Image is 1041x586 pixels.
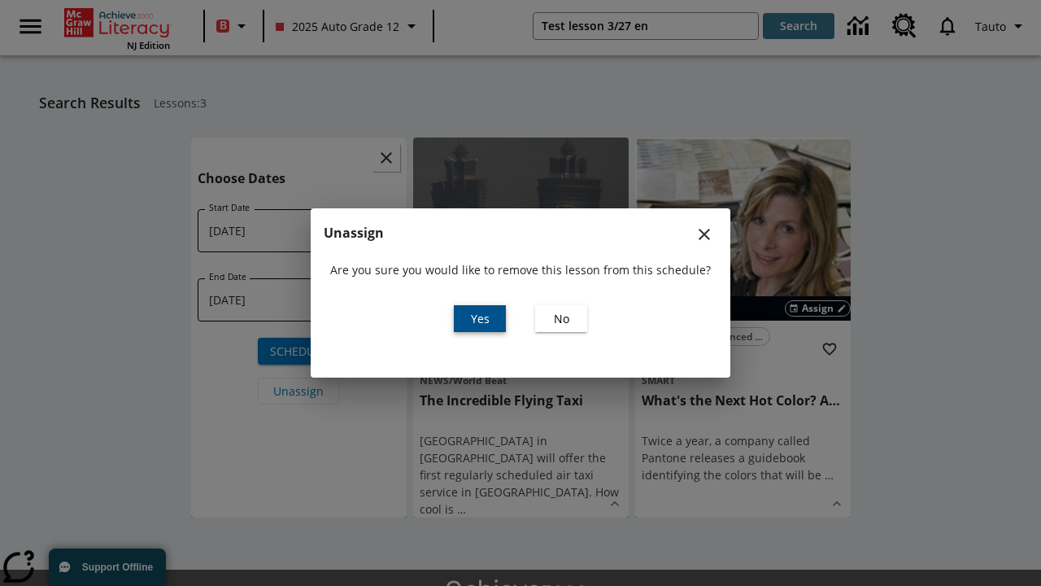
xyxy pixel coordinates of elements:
[554,310,569,327] span: No
[324,221,717,244] h2: Unassign
[685,215,724,254] button: Close
[471,310,490,327] span: Yes
[454,305,506,332] button: Yes
[330,261,711,278] p: Are you sure you would like to remove this lesson from this schedule?
[535,305,587,332] button: No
